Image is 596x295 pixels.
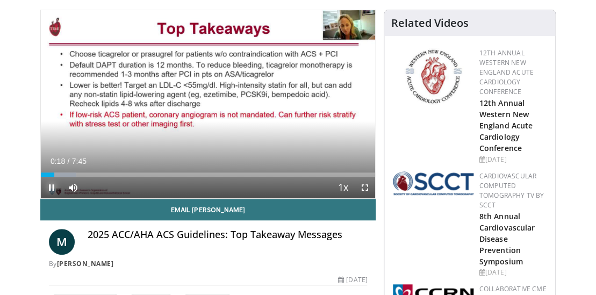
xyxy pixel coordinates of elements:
[338,275,367,285] div: [DATE]
[479,171,544,210] a: Cardiovascular Computed Tomography TV by SCCT
[68,157,70,166] span: /
[51,157,65,166] span: 0:18
[41,10,376,198] video-js: Video Player
[72,157,87,166] span: 7:45
[40,199,376,220] a: Email [PERSON_NAME]
[88,229,368,241] h4: 2025 ACC/AHA ACS Guidelines: Top Takeaway Messages
[479,48,533,96] a: 12th Annual Western New England Acute Cardiology Conference
[479,268,547,277] div: [DATE]
[41,172,376,177] div: Progress Bar
[404,48,463,105] img: 0954f259-7907-4053-a817-32a96463ecc8.png.150x105_q85_autocrop_double_scale_upscale_version-0.2.png
[479,155,547,164] div: [DATE]
[41,177,62,198] button: Pause
[393,171,473,195] img: 51a70120-4f25-49cc-93a4-67582377e75f.png.150x105_q85_autocrop_double_scale_upscale_version-0.2.png
[57,259,114,268] a: [PERSON_NAME]
[49,229,75,255] a: M
[479,211,534,267] a: 8th Annual Cardiovascular Disease Prevention Symposium
[354,177,375,198] button: Fullscreen
[62,177,84,198] button: Mute
[479,98,532,153] a: 12th Annual Western New England Acute Cardiology Conference
[49,259,368,269] div: By
[332,177,354,198] button: Playback Rate
[391,17,468,30] h4: Related Videos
